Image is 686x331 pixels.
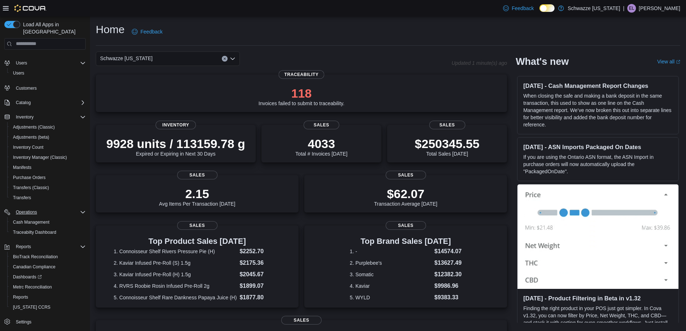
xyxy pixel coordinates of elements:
button: Canadian Compliance [7,262,89,272]
div: Invoices failed to submit to traceability. [259,86,345,106]
dd: $2045.67 [239,270,281,279]
span: Feedback [140,28,162,35]
p: [PERSON_NAME] [639,4,680,13]
a: Canadian Compliance [10,263,58,271]
span: Transfers (Classic) [13,185,49,191]
a: Inventory Manager (Classic) [10,153,70,162]
a: Transfers [10,193,34,202]
span: Users [13,70,24,76]
span: Purchase Orders [10,173,86,182]
dd: $9986.96 [434,282,462,290]
div: Transaction Average [DATE] [374,187,438,207]
span: Traceabilty Dashboard [13,229,56,235]
span: Sales [177,171,218,179]
span: Cash Management [10,218,86,227]
a: Reports [10,293,31,301]
span: Inventory Manager (Classic) [13,155,67,160]
a: [US_STATE] CCRS [10,303,53,312]
a: Customers [13,84,40,93]
span: Cash Management [13,219,49,225]
span: [US_STATE] CCRS [13,304,50,310]
button: Manifests [7,162,89,173]
button: Users [13,59,30,67]
h1: Home [96,22,125,37]
span: Transfers [10,193,86,202]
button: Inventory Manager (Classic) [7,152,89,162]
svg: External link [676,60,680,64]
dt: 2. Purplebee's [350,259,431,267]
button: Metrc Reconciliation [7,282,89,292]
a: Users [10,69,27,77]
p: 4033 [295,137,347,151]
button: BioTrack Reconciliation [7,252,89,262]
h3: Top Brand Sales [DATE] [350,237,462,246]
span: Settings [13,317,86,326]
span: Inventory Count [10,143,86,152]
a: Feedback [500,1,537,15]
span: Sales [281,316,322,325]
span: Catalog [16,100,31,106]
span: Purchase Orders [13,175,46,180]
span: Dashboards [10,273,86,281]
a: BioTrack Reconciliation [10,252,61,261]
button: Reports [7,292,89,302]
button: Adjustments (beta) [7,132,89,142]
a: Dashboards [7,272,89,282]
a: Inventory Count [10,143,46,152]
button: Adjustments (Classic) [7,122,89,132]
span: Transfers [13,195,31,201]
a: Metrc Reconciliation [10,283,55,291]
a: Cash Management [10,218,52,227]
dd: $1899.07 [239,282,281,290]
span: Sales [386,171,426,179]
span: Reports [16,244,31,250]
div: Total Sales [DATE] [415,137,480,157]
span: Load All Apps in [GEOGRAPHIC_DATA] [20,21,86,35]
span: Transfers (Classic) [10,183,86,192]
span: Catalog [13,98,86,107]
a: Traceabilty Dashboard [10,228,59,237]
span: Canadian Compliance [13,264,55,270]
dt: 1. Connoisseur Shelf Rivers Pressure Pie (H) [114,248,237,255]
p: 9928 units / 113159.78 g [106,137,245,151]
dd: $14574.07 [434,247,462,256]
span: Reports [13,294,28,300]
button: Catalog [1,98,89,108]
dd: $9383.33 [434,293,462,302]
button: Catalog [13,98,33,107]
span: Customers [16,85,37,91]
input: Dark Mode [539,4,555,12]
a: Settings [13,318,34,326]
span: Washington CCRS [10,303,86,312]
span: Traceabilty Dashboard [10,228,86,237]
div: Avg Items Per Transaction [DATE] [159,187,236,207]
h2: What's new [516,56,569,67]
p: Updated 1 minute(s) ago [452,60,507,66]
h3: [DATE] - Cash Management Report Changes [523,82,673,89]
a: Adjustments (beta) [10,133,52,142]
span: Settings [16,319,31,325]
dt: 4. RVRS Roobie Rosin Infused Pre-Roll 2g [114,282,237,290]
span: Feedback [512,5,534,12]
button: Transfers [7,193,89,203]
a: Feedback [129,24,165,39]
a: View allExternal link [657,59,680,64]
button: Users [1,58,89,68]
button: Reports [1,242,89,252]
div: Emily Lostroh [627,4,636,13]
span: Manifests [13,165,31,170]
button: Operations [1,207,89,217]
h3: [DATE] - Product Filtering in Beta in v1.32 [523,295,673,302]
span: Metrc Reconciliation [10,283,86,291]
dt: 4. Kaviar [350,282,431,290]
a: Purchase Orders [10,173,49,182]
div: Total # Invoices [DATE] [295,137,347,157]
span: Users [13,59,86,67]
span: Adjustments (beta) [10,133,86,142]
dt: 3. Somatic [350,271,431,278]
dd: $2252.70 [239,247,281,256]
button: Traceabilty Dashboard [7,227,89,237]
span: EL [629,4,635,13]
span: BioTrack Reconciliation [10,252,86,261]
h3: [DATE] - ASN Imports Packaged On Dates [523,143,673,151]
